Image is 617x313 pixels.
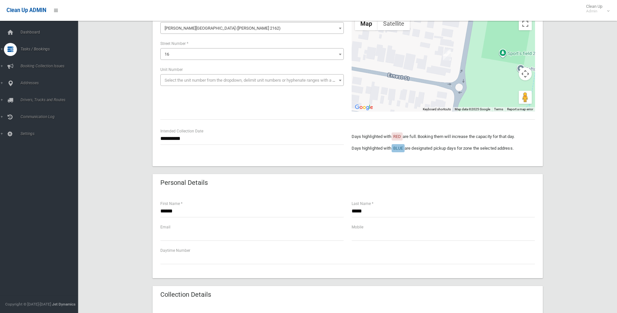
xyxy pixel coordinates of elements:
[19,115,83,119] span: Communication Log
[455,107,490,111] span: Map data ©2025 Google
[353,103,375,112] a: Open this area in Google Maps (opens a new window)
[423,107,451,112] button: Keyboard shortcuts
[162,24,342,33] span: Woods Road (SEFTON 2162)
[153,176,216,189] header: Personal Details
[352,144,535,152] p: Days highlighted with are designated pickup days for zone the selected address.
[19,81,83,85] span: Addresses
[19,64,83,68] span: Booking Collection Issues
[494,107,503,111] a: Terms (opens in new tab)
[519,67,532,80] button: Map camera controls
[586,9,602,14] small: Admin
[19,47,83,51] span: Tasks / Bookings
[160,48,344,60] span: 16
[7,7,46,13] span: Clean Up ADMIN
[378,17,410,30] button: Show satellite imagery
[443,49,451,61] div: 16 Woods Road, SEFTON NSW 2162
[519,17,532,30] button: Toggle fullscreen view
[5,302,51,306] span: Copyright © [DATE]-[DATE]
[153,288,219,301] header: Collection Details
[165,52,169,57] span: 16
[393,146,403,151] span: BLUE
[162,50,342,59] span: 16
[393,134,401,139] span: RED
[583,4,609,14] span: Clean Up
[19,98,83,102] span: Drivers, Trucks and Routes
[165,78,346,83] span: Select the unit number from the dropdown, delimit unit numbers or hyphenate ranges with a comma
[19,131,83,136] span: Settings
[52,302,75,306] strong: Jet Dynamics
[353,103,375,112] img: Google
[352,133,535,141] p: Days highlighted with are full. Booking them will increase the capacity for that day.
[355,17,378,30] button: Show street map
[519,91,532,104] button: Drag Pegman onto the map to open Street View
[160,22,344,34] span: Woods Road (SEFTON 2162)
[507,107,533,111] a: Report a map error
[19,30,83,34] span: Dashboard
